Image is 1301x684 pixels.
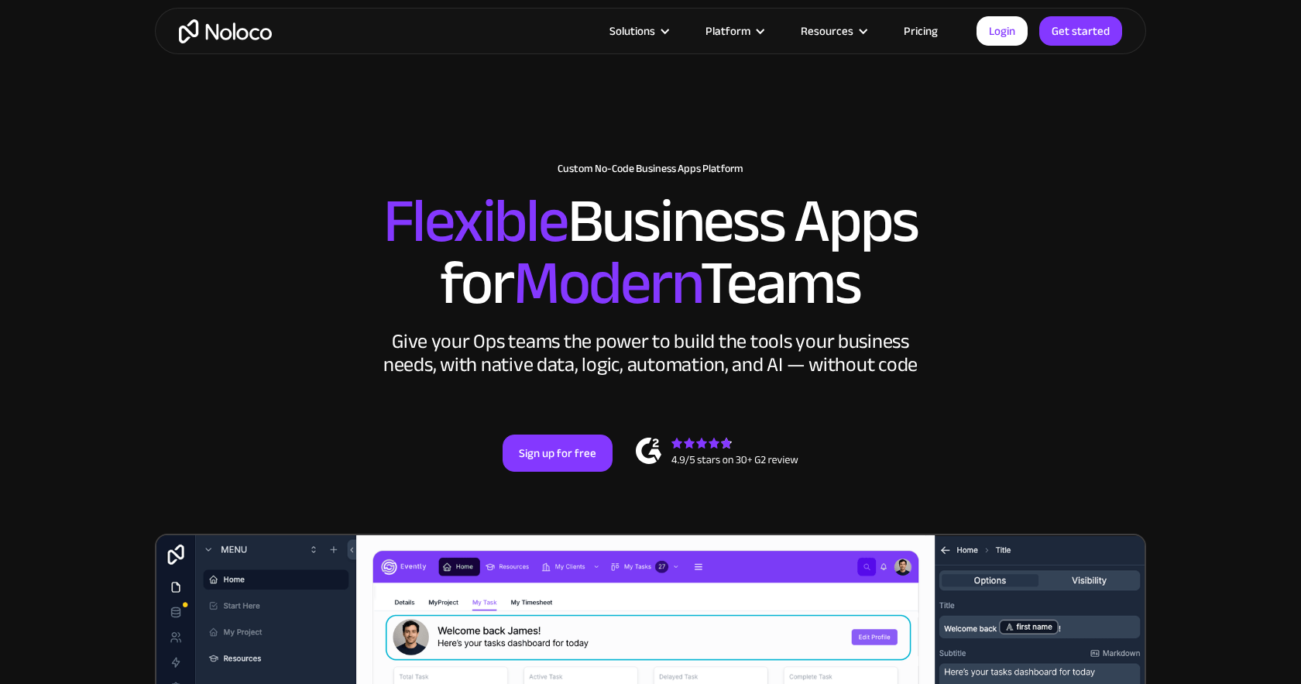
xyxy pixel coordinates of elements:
[609,21,655,41] div: Solutions
[705,21,750,41] div: Platform
[801,21,853,41] div: Resources
[1039,16,1122,46] a: Get started
[884,21,957,41] a: Pricing
[179,19,272,43] a: home
[977,16,1028,46] a: Login
[513,225,700,341] span: Modern
[170,163,1131,175] h1: Custom No-Code Business Apps Platform
[503,435,613,472] a: Sign up for free
[686,21,781,41] div: Platform
[590,21,686,41] div: Solutions
[379,330,922,376] div: Give your Ops teams the power to build the tools your business needs, with native data, logic, au...
[170,191,1131,315] h2: Business Apps for Teams
[781,21,884,41] div: Resources
[383,163,568,279] span: Flexible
